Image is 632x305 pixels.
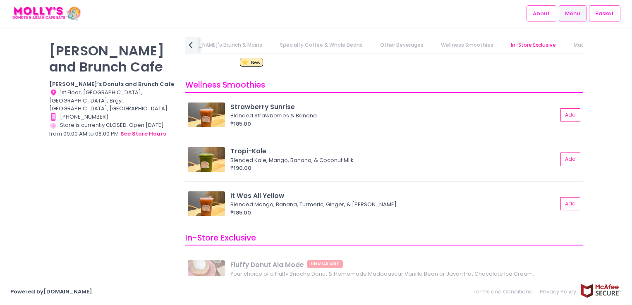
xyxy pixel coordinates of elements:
button: Add [560,197,580,211]
a: [PERSON_NAME]'s Brunch & Mains [169,37,271,53]
a: Other Beverages [372,37,431,53]
span: Menu [565,10,580,18]
span: Basket [595,10,614,18]
div: ₱185.00 [230,120,558,128]
div: 1st Floor, [GEOGRAPHIC_DATA], [GEOGRAPHIC_DATA], Brgy. [GEOGRAPHIC_DATA], [GEOGRAPHIC_DATA] [49,88,175,113]
div: ₱190.00 [230,164,558,172]
a: In-Store Exclusive [503,37,564,53]
div: Store is currently CLOSED. Open [DATE] from 09:00 AM to 08:00 PM [49,121,175,138]
div: It Was All Yellow [230,191,558,200]
span: In-Store Exclusive [185,232,256,243]
button: Add [560,108,580,122]
img: It Was All Yellow [188,191,225,216]
div: Strawberry Sunrise [230,102,558,112]
b: [PERSON_NAME]’s Donuts and Brunch Cafe [49,80,174,88]
span: New [251,60,261,66]
div: ₱185.00 [230,209,558,217]
a: Menu [559,5,587,21]
span: About [533,10,550,18]
img: Strawberry Sunrise [188,102,225,127]
div: [PHONE_NUMBER] [49,113,175,121]
img: Tropi-Kale [188,147,225,172]
a: Terms and Conditions [473,284,536,300]
a: About [527,5,556,21]
div: Blended Kale, Mango, Banana, & Coconut Milk [230,156,555,164]
div: Tropi-Kale [230,146,558,156]
img: logo [10,6,83,21]
button: Add [560,152,580,166]
a: Wellness Smoothies [433,37,502,53]
div: Blended Strawberries & Banana [230,112,555,120]
span: Wellness Smoothies [185,79,265,91]
img: mcafee-secure [580,284,622,298]
a: Powered by[DOMAIN_NAME] [10,288,92,295]
a: Privacy Policy [536,284,581,300]
button: see store hours [120,129,166,138]
a: Specialty Coffee & Whole Beans [272,37,371,53]
p: [PERSON_NAME] and Brunch Cafe [49,43,175,75]
div: Blended Mango, Banana, Turmeric, Ginger, & [PERSON_NAME] [230,200,555,209]
span: ⭐ [242,58,248,66]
